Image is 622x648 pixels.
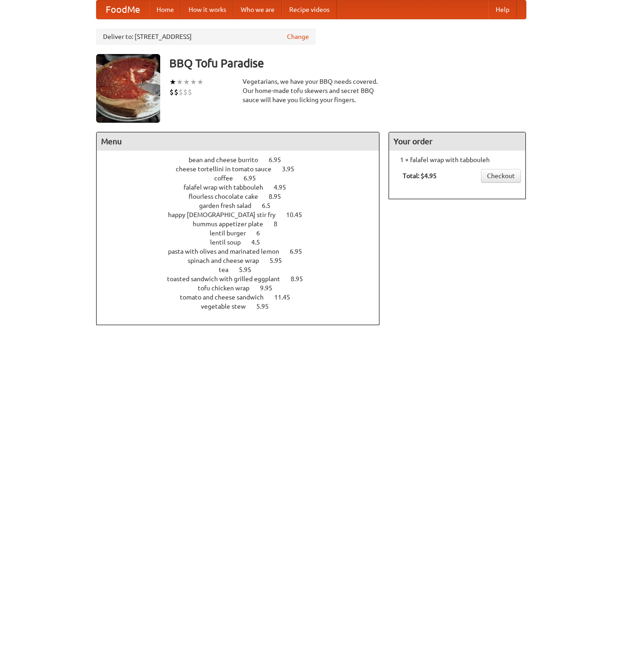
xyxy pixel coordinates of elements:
[169,54,526,72] h3: BBQ Tofu Paradise
[184,184,272,191] span: falafel wrap with tabbouleh
[96,28,316,45] div: Deliver to: [STREET_ADDRESS]
[193,220,272,228] span: hummus appetizer plate
[168,248,288,255] span: pasta with olives and marinated lemon
[189,193,267,200] span: flourless chocolate cake
[198,284,289,292] a: tofu chicken wrap 9.95
[168,211,319,218] a: happy [DEMOGRAPHIC_DATA] stir fry 10.45
[149,0,181,19] a: Home
[270,257,291,264] span: 5.95
[97,132,379,151] h4: Menu
[189,156,267,163] span: bean and cheese burrito
[210,229,255,237] span: lentil burger
[389,132,525,151] h4: Your order
[167,275,289,283] span: toasted sandwich with grilled eggplant
[251,239,269,246] span: 4.5
[274,184,295,191] span: 4.95
[243,174,265,182] span: 6.95
[174,87,178,97] li: $
[180,294,307,301] a: tomato and cheese sandwich 11.45
[181,0,233,19] a: How it works
[189,156,298,163] a: bean and cheese burrito 6.95
[180,294,273,301] span: tomato and cheese sandwich
[256,229,269,237] span: 6
[96,54,160,123] img: angular.jpg
[403,172,437,180] b: Total: $4.95
[256,303,278,310] span: 5.95
[282,0,337,19] a: Recipe videos
[198,284,259,292] span: tofu chicken wrap
[188,257,299,264] a: spinach and cheese wrap 5.95
[189,193,298,200] a: flourless chocolate cake 8.95
[201,303,286,310] a: vegetable stew 5.95
[176,165,311,173] a: cheese tortellini in tomato sauce 3.95
[97,0,149,19] a: FoodMe
[188,257,268,264] span: spinach and cheese wrap
[167,275,320,283] a: toasted sandwich with grilled eggplant 8.95
[214,174,273,182] a: coffee 6.95
[274,220,287,228] span: 8
[169,77,176,87] li: ★
[193,220,294,228] a: hummus appetizer plate 8
[286,211,311,218] span: 10.45
[199,202,260,209] span: garden fresh salad
[176,77,183,87] li: ★
[214,174,242,182] span: coffee
[188,87,192,97] li: $
[219,266,238,273] span: tea
[178,87,183,97] li: $
[183,87,188,97] li: $
[176,165,281,173] span: cheese tortellini in tomato sauce
[269,156,290,163] span: 6.95
[210,229,277,237] a: lentil burger 6
[169,87,174,97] li: $
[190,77,197,87] li: ★
[197,77,204,87] li: ★
[239,266,260,273] span: 5.95
[183,77,190,87] li: ★
[291,275,312,283] span: 8.95
[269,193,290,200] span: 8.95
[274,294,299,301] span: 11.45
[168,211,285,218] span: happy [DEMOGRAPHIC_DATA] stir fry
[481,169,521,183] a: Checkout
[287,32,309,41] a: Change
[290,248,311,255] span: 6.95
[184,184,303,191] a: falafel wrap with tabbouleh 4.95
[488,0,517,19] a: Help
[168,248,319,255] a: pasta with olives and marinated lemon 6.95
[233,0,282,19] a: Who we are
[394,155,521,164] li: 1 × falafel wrap with tabbouleh
[199,202,287,209] a: garden fresh salad 6.5
[201,303,255,310] span: vegetable stew
[219,266,268,273] a: tea 5.95
[260,284,281,292] span: 9.95
[262,202,280,209] span: 6.5
[282,165,303,173] span: 3.95
[210,239,277,246] a: lentil soup 4.5
[243,77,380,104] div: Vegetarians, we have your BBQ needs covered. Our home-made tofu skewers and secret BBQ sauce will...
[210,239,250,246] span: lentil soup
